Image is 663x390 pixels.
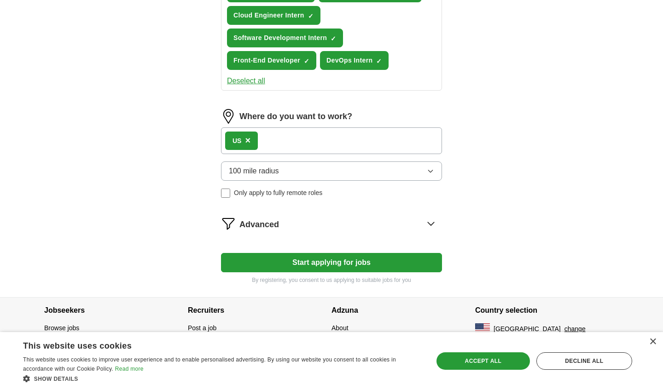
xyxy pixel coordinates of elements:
[536,352,632,370] div: Decline all
[239,110,352,123] label: Where do you want to work?
[221,276,442,284] p: By registering, you consent to us applying to suitable jobs for you
[245,134,250,148] button: ×
[188,324,216,332] a: Post a job
[376,57,382,65] span: ✓
[229,166,279,177] span: 100 mile radius
[23,356,396,372] span: This website uses cookies to improve user experience and to enable personalised advertising. By u...
[649,338,656,345] div: Close
[331,35,336,42] span: ✓
[475,298,619,323] h4: Country selection
[227,6,320,25] button: Cloud Engineer Intern✓
[233,11,304,20] span: Cloud Engineer Intern
[331,324,349,332] a: About
[23,374,421,383] div: Show details
[320,51,389,70] button: DevOps Intern✓
[221,109,236,124] img: location.png
[34,376,78,382] span: Show details
[245,135,250,145] span: ×
[44,324,79,332] a: Browse jobs
[23,338,398,351] div: This website uses cookies
[227,29,343,47] button: Software Development Intern✓
[475,323,490,334] img: US flag
[115,366,144,372] a: Read more, opens a new window
[494,324,561,334] span: [GEOGRAPHIC_DATA]
[233,136,241,146] div: US
[326,56,372,65] span: DevOps Intern
[221,189,230,198] input: Only apply to fully remote roles
[221,216,236,231] img: filter
[304,57,309,65] span: ✓
[308,12,314,20] span: ✓
[234,188,322,198] span: Only apply to fully remote roles
[233,56,300,65] span: Front-End Developer
[227,51,316,70] button: Front-End Developer✓
[227,75,265,86] button: Deselect all
[239,218,279,231] span: Advanced
[221,161,442,181] button: 100 mile radius
[221,253,442,272] button: Start applying for jobs
[436,352,530,370] div: Accept all
[564,324,586,334] button: change
[233,33,327,43] span: Software Development Intern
